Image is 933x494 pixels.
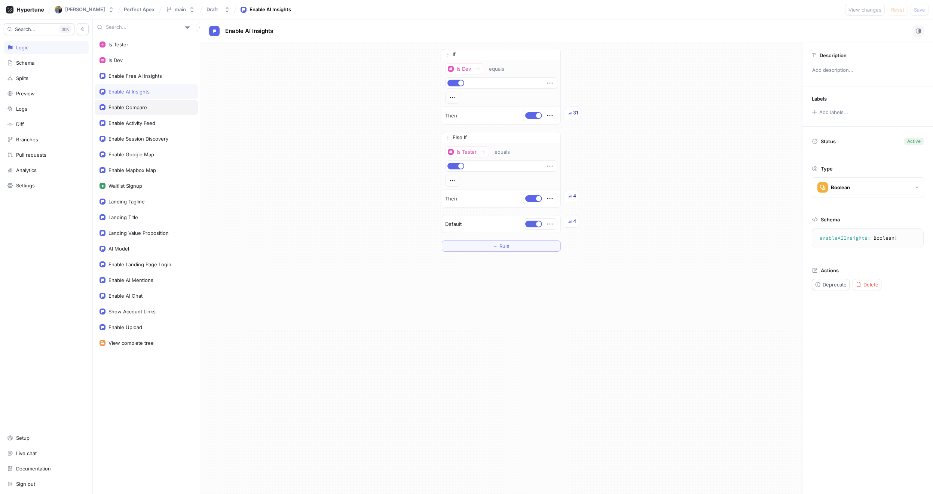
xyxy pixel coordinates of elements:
div: AI Model [108,246,129,252]
div: Enable Compare [108,104,147,110]
div: Analytics [16,167,37,173]
div: Setup [16,435,30,441]
div: K [59,25,71,33]
span: Delete [863,282,878,287]
div: Pull requests [16,152,46,158]
p: Else If [453,134,467,141]
div: Enable Session Discovery [108,136,168,142]
button: Add labels... [809,107,850,117]
img: User [55,6,62,13]
button: Reset [888,4,908,16]
div: Enable Mapbox Map [108,167,156,173]
div: Landing Value Proposition [108,230,169,236]
button: Search...K [4,23,74,35]
div: Live chat [16,450,37,456]
p: Actions [821,267,839,273]
button: equals [486,63,515,74]
div: Active [907,138,921,145]
div: Draft [207,6,218,13]
span: ＋ [493,244,498,248]
div: Documentation [16,466,51,472]
p: If [453,51,456,58]
div: Enable Landing Page Login [108,261,171,267]
button: User[PERSON_NAME] [52,3,117,16]
span: Deprecate [823,282,847,287]
div: Enable Google Map [108,151,154,157]
input: Search... [106,24,182,31]
span: Save [914,7,925,12]
p: Then [445,112,457,120]
p: Labels [812,96,827,102]
button: Is Dev [445,63,483,74]
div: Diff [16,121,24,127]
div: [PERSON_NAME] [65,6,105,13]
div: Schema [16,60,34,66]
div: Show Account Links [108,309,156,314]
button: Is Tester [445,146,489,157]
button: Delete [853,279,881,290]
div: Enable AI Mentions [108,277,153,283]
div: equals [495,149,510,155]
p: Description [820,52,847,58]
div: Landing Title [108,214,138,220]
div: Logs [16,106,27,112]
a: Documentation [4,462,89,475]
div: Enable AI Insights [250,6,291,13]
p: Default [445,221,462,228]
p: Schema [821,217,840,223]
button: View changes [845,4,885,16]
div: 4 [573,192,576,200]
span: Perfect Apex [124,7,155,12]
div: Boolean [831,184,850,191]
div: Splits [16,75,28,81]
div: Logic [16,45,28,50]
div: Sign out [16,481,35,487]
div: Is Tester [108,42,128,47]
textarea: enableAIInsights: Boolean! [815,231,920,245]
span: Search... [15,27,36,31]
div: Enable Upload [108,324,142,330]
span: Reset [891,7,904,12]
p: Status [821,136,836,147]
button: equals [491,146,521,157]
div: Is Dev [457,66,471,72]
p: Then [445,195,457,203]
div: Is Dev [108,57,123,63]
span: Enable AI Insights [225,28,273,34]
div: View complete tree [108,340,154,346]
button: ＋Rule [442,240,561,252]
div: 31 [573,109,578,117]
p: Add description... [809,64,927,77]
div: Landing Tagline [108,199,145,205]
div: Is Tester [457,149,477,155]
div: Enable AI Insights [108,89,150,95]
div: Waitlist Signup [108,183,142,189]
div: 4 [573,218,576,225]
div: equals [489,66,504,72]
button: Draft [204,3,233,16]
div: Settings [16,182,35,188]
button: Deprecate [812,279,850,290]
button: Save [911,4,929,16]
div: Enable AI Chat [108,293,143,299]
div: Enable Free AI Insights [108,73,162,79]
div: Preview [16,90,35,96]
p: Type [821,166,833,172]
span: Rule [499,244,510,248]
div: Branches [16,136,38,142]
div: Enable Activity Feed [108,120,155,126]
div: main [175,6,186,13]
button: Boolean [812,177,924,197]
button: main [163,3,198,16]
span: View changes [848,7,881,12]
